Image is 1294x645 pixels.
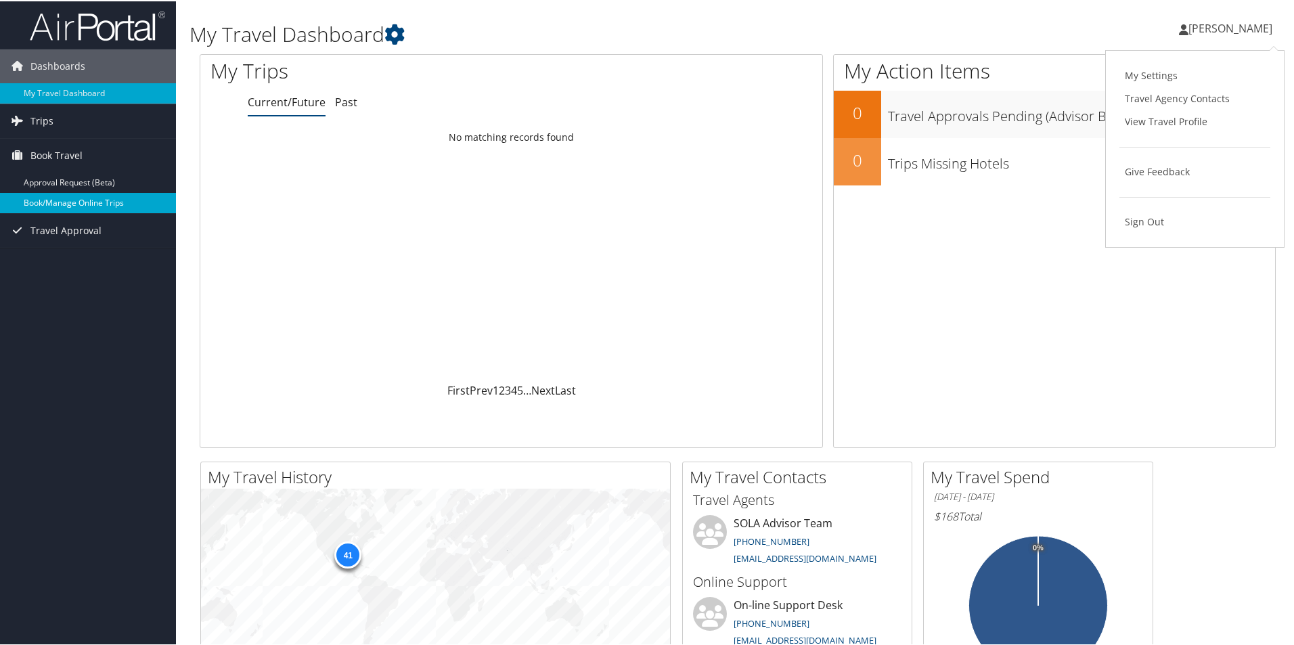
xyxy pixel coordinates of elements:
h1: My Action Items [834,55,1275,84]
a: [PHONE_NUMBER] [734,616,809,628]
img: airportal-logo.png [30,9,165,41]
a: 3 [505,382,511,397]
a: First [447,382,470,397]
span: … [523,382,531,397]
h3: Travel Approvals Pending (Advisor Booked) [888,99,1275,125]
a: 2 [499,382,505,397]
span: [PERSON_NAME] [1188,20,1272,35]
span: Trips [30,103,53,137]
h1: My Travel Dashboard [189,19,920,47]
a: Prev [470,382,493,397]
h6: [DATE] - [DATE] [934,489,1142,502]
h3: Trips Missing Hotels [888,146,1275,172]
a: 0Travel Approvals Pending (Advisor Booked) [834,89,1275,137]
a: [PERSON_NAME] [1179,7,1286,47]
h6: Total [934,508,1142,522]
div: 41 [334,540,361,567]
a: [PHONE_NUMBER] [734,534,809,546]
span: Dashboards [30,48,85,82]
a: 0Trips Missing Hotels [834,137,1275,184]
a: View Travel Profile [1119,109,1270,132]
a: Travel Agency Contacts [1119,86,1270,109]
li: SOLA Advisor Team [686,514,908,569]
h2: My Travel Spend [931,464,1153,487]
a: 4 [511,382,517,397]
span: $168 [934,508,958,522]
h1: My Trips [210,55,553,84]
h3: Travel Agents [693,489,901,508]
a: Past [335,93,357,108]
h2: My Travel Contacts [690,464,912,487]
h2: My Travel History [208,464,670,487]
a: My Settings [1119,63,1270,86]
span: Book Travel [30,137,83,171]
tspan: 0% [1033,543,1044,551]
h2: 0 [834,100,881,123]
a: Give Feedback [1119,159,1270,182]
a: 1 [493,382,499,397]
h2: 0 [834,148,881,171]
td: No matching records found [200,124,822,148]
a: [EMAIL_ADDRESS][DOMAIN_NAME] [734,633,876,645]
a: Next [531,382,555,397]
a: 5 [517,382,523,397]
span: Travel Approval [30,213,102,246]
a: [EMAIL_ADDRESS][DOMAIN_NAME] [734,551,876,563]
a: Sign Out [1119,209,1270,232]
a: Last [555,382,576,397]
a: Current/Future [248,93,326,108]
h3: Online Support [693,571,901,590]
